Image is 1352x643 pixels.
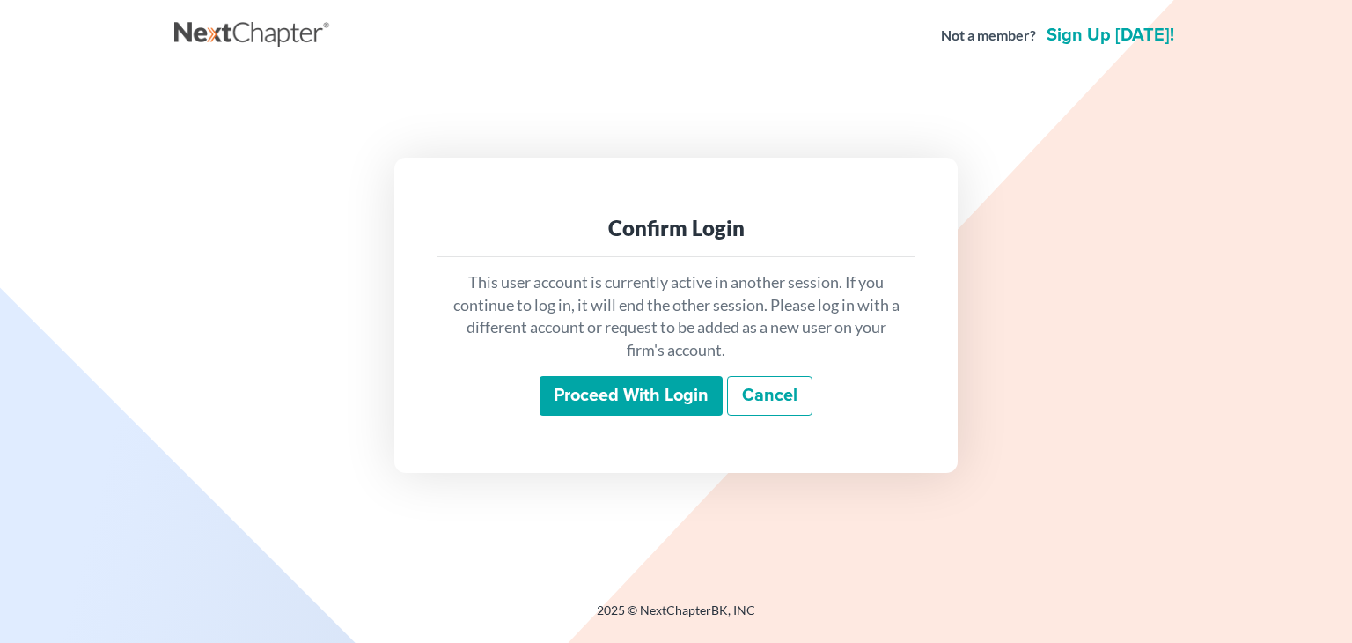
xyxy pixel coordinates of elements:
a: Cancel [727,376,812,417]
div: Confirm Login [451,214,901,242]
strong: Not a member? [941,26,1036,46]
input: Proceed with login [540,376,723,417]
div: 2025 © NextChapterBK, INC [174,602,1178,633]
a: Sign up [DATE]! [1043,26,1178,44]
p: This user account is currently active in another session. If you continue to log in, it will end ... [451,271,901,362]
